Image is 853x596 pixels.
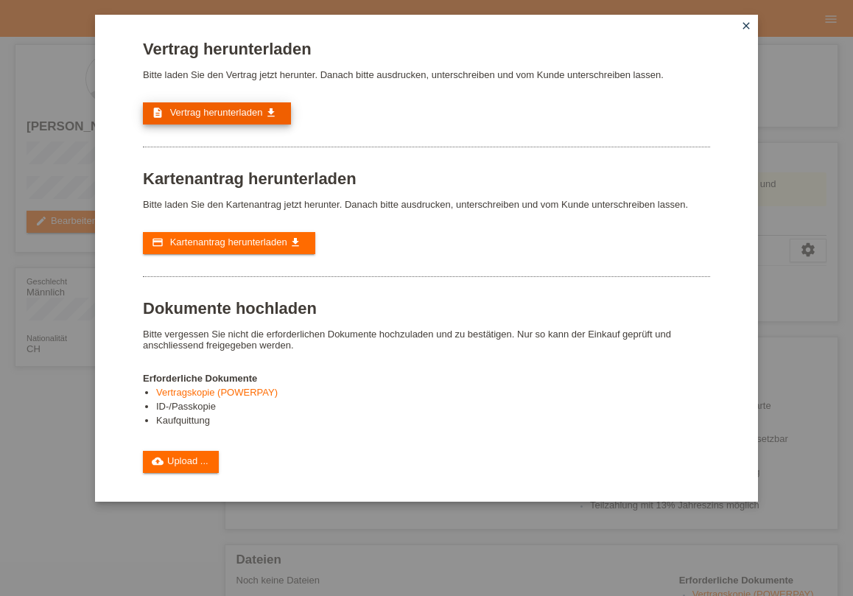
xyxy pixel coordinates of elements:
i: get_app [289,236,301,248]
p: Bitte laden Sie den Kartenantrag jetzt herunter. Danach bitte ausdrucken, unterschreiben und vom ... [143,199,710,210]
h4: Erforderliche Dokumente [143,373,710,384]
h1: Kartenantrag herunterladen [143,169,710,188]
i: description [152,107,164,119]
li: Kaufquittung [156,415,710,429]
a: Vertragskopie (POWERPAY) [156,387,278,398]
i: close [740,20,752,32]
span: Vertrag herunterladen [170,107,263,118]
h1: Dokumente hochladen [143,299,710,318]
a: close [737,18,756,35]
i: get_app [265,107,277,119]
i: cloud_upload [152,455,164,467]
i: credit_card [152,236,164,248]
span: Kartenantrag herunterladen [170,236,287,248]
li: ID-/Passkopie [156,401,710,415]
a: cloud_uploadUpload ... [143,451,219,473]
h1: Vertrag herunterladen [143,40,710,58]
a: credit_card Kartenantrag herunterladen get_app [143,232,315,254]
a: description Vertrag herunterladen get_app [143,102,291,125]
p: Bitte laden Sie den Vertrag jetzt herunter. Danach bitte ausdrucken, unterschreiben und vom Kunde... [143,69,710,80]
p: Bitte vergessen Sie nicht die erforderlichen Dokumente hochzuladen und zu bestätigen. Nur so kann... [143,329,710,351]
